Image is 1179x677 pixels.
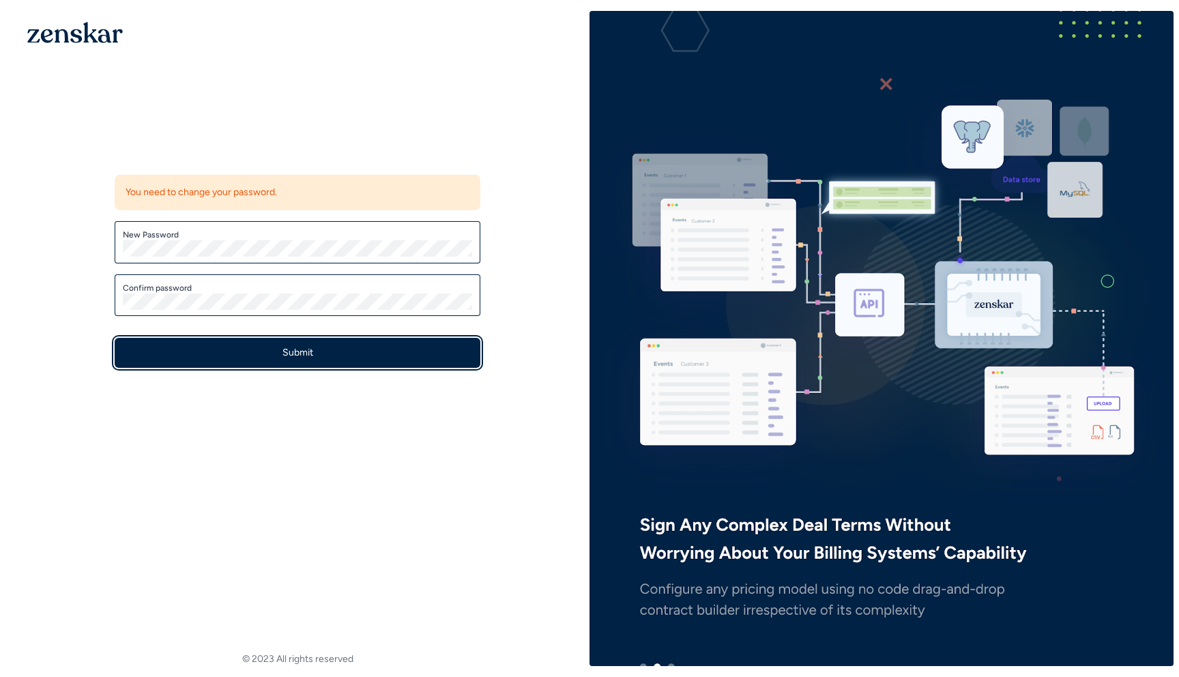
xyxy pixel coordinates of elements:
[115,338,480,368] button: Submit
[27,22,123,43] img: 1OGAJ2xQqyY4LXKgY66KYq0eOWRCkrZdAb3gUhuVAqdWPZE9SRJmCz+oDMSn4zDLXe31Ii730ItAGKgCKgCCgCikA4Av8PJUP...
[5,652,589,666] footer: © 2023 All rights reserved
[123,283,472,293] label: Confirm password
[123,229,472,240] label: New Password
[115,175,480,210] div: You need to change your password.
